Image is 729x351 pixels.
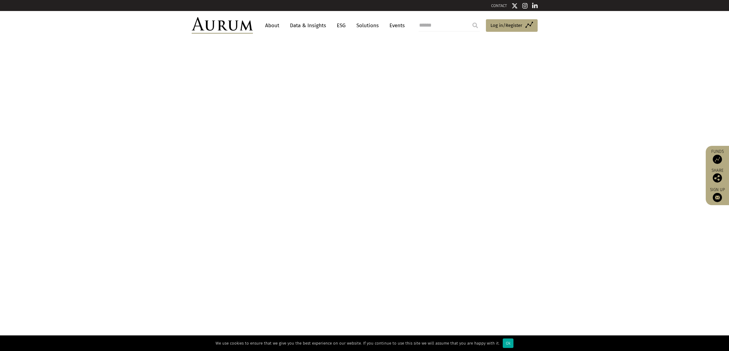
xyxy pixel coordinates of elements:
span: Log in/Register [490,22,522,29]
a: CONTACT [491,3,507,8]
input: Submit [469,19,481,31]
img: Aurum [192,17,253,34]
img: Linkedin icon [532,3,538,9]
a: Funds [709,149,726,164]
div: Ok [503,338,513,348]
a: ESG [334,20,349,31]
img: Instagram icon [522,3,528,9]
img: Sign up to our newsletter [713,193,722,202]
a: Solutions [353,20,382,31]
div: Share [709,168,726,183]
a: About [262,20,282,31]
img: Twitter icon [512,3,518,9]
a: Log in/Register [486,19,538,32]
img: Share this post [713,173,722,183]
img: Access Funds [713,155,722,164]
a: Sign up [709,187,726,202]
a: Data & Insights [287,20,329,31]
a: Events [386,20,405,31]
